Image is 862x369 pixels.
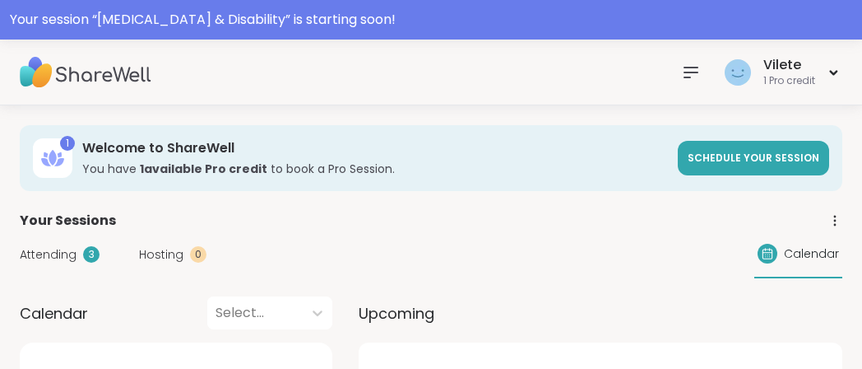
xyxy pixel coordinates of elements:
h3: Welcome to ShareWell [82,139,668,157]
span: Hosting [139,246,183,264]
b: 1 available Pro credit [140,161,267,177]
div: 0 [190,246,206,263]
img: Vilete [725,59,751,86]
span: Upcoming [359,302,434,325]
div: Vilete [763,56,815,74]
div: Your session “ [MEDICAL_DATA] & Disability ” is starting soon! [10,10,852,30]
h3: You have to book a Pro Session. [82,161,668,177]
span: Your Sessions [20,211,116,231]
span: Schedule your session [688,151,819,165]
span: Calendar [784,245,839,263]
img: ShareWell Nav Logo [20,44,151,101]
span: Attending [20,246,76,264]
a: Schedule your session [678,141,829,175]
div: 1 Pro credit [763,74,815,88]
div: 1 [60,136,75,151]
div: 3 [83,246,100,263]
span: Calendar [20,302,88,325]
